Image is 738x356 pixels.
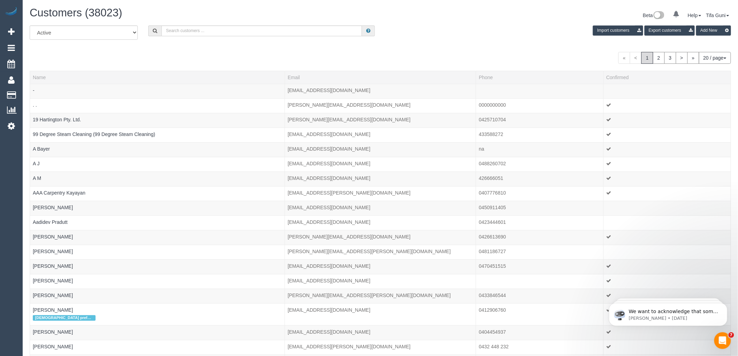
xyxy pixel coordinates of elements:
a: AAA Carpentry Kayayan [33,190,85,196]
td: Phone [476,98,603,113]
a: [PERSON_NAME] [33,329,73,335]
td: Name [30,245,285,259]
td: Confirmed [603,113,731,128]
td: Name [30,289,285,303]
td: Name [30,186,285,201]
a: [PERSON_NAME] [33,307,73,313]
td: Confirmed [603,98,731,113]
div: Tags [33,240,282,242]
a: [PERSON_NAME] [33,293,73,298]
td: Confirmed [603,142,731,157]
td: Confirmed [603,201,731,215]
td: Confirmed [603,245,731,259]
td: Phone [476,245,603,259]
a: Tifa Guni [706,13,729,18]
div: Tags [33,152,282,154]
img: Automaid Logo [4,7,18,17]
td: Email [285,340,476,355]
td: Email [285,98,476,113]
div: Tags [33,313,282,323]
a: A M [33,175,41,181]
div: Tags [33,196,282,198]
td: Confirmed [603,230,731,245]
div: Tags [33,255,282,257]
td: Email [285,245,476,259]
a: [PERSON_NAME] [33,249,73,254]
div: Tags [33,211,282,213]
a: 19 Hartington Pty. Ltd. [33,117,81,122]
td: Confirmed [603,128,731,142]
td: Phone [476,157,603,172]
td: Email [285,325,476,340]
td: Email [285,303,476,325]
td: Confirmed [603,157,731,172]
td: Name [30,113,285,128]
td: Phone [476,289,603,303]
span: < [630,52,642,64]
td: Phone [476,259,603,274]
td: Phone [476,215,603,230]
td: Confirmed [603,259,731,274]
span: « [618,52,630,64]
td: Confirmed [603,186,731,201]
td: Phone [476,325,603,340]
button: 20 / page [699,52,731,64]
a: 2 [653,52,665,64]
span: 1 [641,52,653,64]
td: Name [30,274,285,289]
td: Email [285,142,476,157]
div: Tags [33,108,282,110]
a: Aadidev Pradutt [33,219,68,225]
td: Name [30,259,285,274]
td: Name [30,128,285,142]
td: Phone [476,128,603,142]
td: Phone [476,84,603,98]
td: Name [30,230,285,245]
td: Name [30,215,285,230]
div: Tags [33,182,282,183]
input: Search customers ... [161,25,362,36]
td: Email [285,172,476,186]
a: . . [33,102,37,108]
div: Tags [33,270,282,271]
div: Tags [33,226,282,227]
a: [PERSON_NAME] [33,263,73,269]
td: Email [285,113,476,128]
td: Email [285,84,476,98]
td: Confirmed [603,340,731,355]
td: Phone [476,230,603,245]
th: Phone [476,71,603,84]
div: Tags [33,335,282,337]
span: We want to acknowledge that some users may be experiencing lag or slower performance in our softw... [30,20,120,116]
th: Name [30,71,285,84]
span: 7 [729,332,734,338]
td: Phone [476,274,603,289]
a: A Bayer [33,146,50,152]
td: Name [30,142,285,157]
td: Phone [476,113,603,128]
nav: Pagination navigation [618,52,731,64]
div: Tags [33,167,282,169]
div: Tags [33,284,282,286]
div: Tags [33,123,282,125]
td: Name [30,84,285,98]
a: 3 [664,52,676,64]
p: Message from Ellie, sent 2w ago [30,27,120,33]
a: [PERSON_NAME] [33,344,73,349]
td: Email [285,128,476,142]
a: Beta [643,13,664,18]
td: Name [30,172,285,186]
td: Email [285,215,476,230]
span: [DEMOGRAPHIC_DATA] preferred [33,315,96,321]
td: Email [285,230,476,245]
td: Email [285,274,476,289]
a: [PERSON_NAME] [33,278,73,283]
div: Tags [33,299,282,301]
td: Name [30,157,285,172]
td: Name [30,340,285,355]
td: Phone [476,186,603,201]
a: > [676,52,688,64]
